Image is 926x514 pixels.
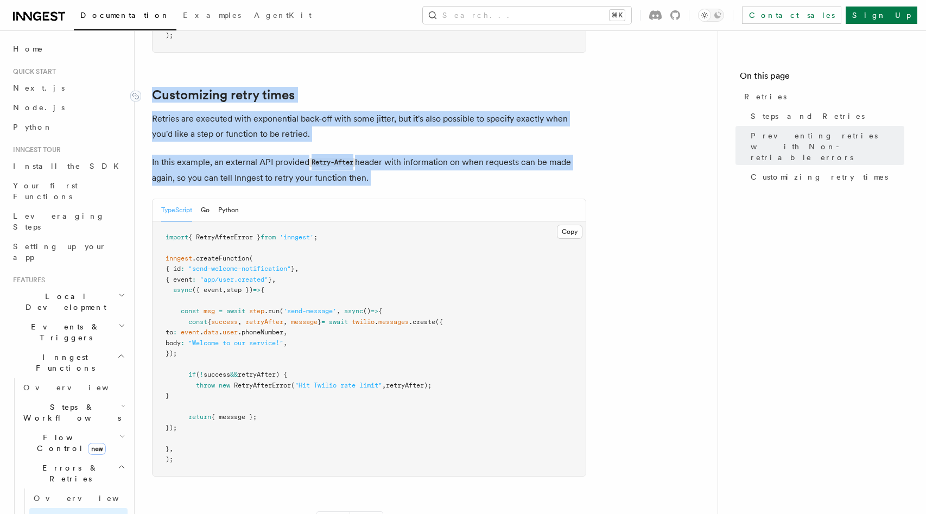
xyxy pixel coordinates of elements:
[9,291,118,313] span: Local Development
[9,321,118,343] span: Events & Triggers
[181,307,200,315] span: const
[166,31,173,39] span: );
[196,382,215,389] span: throw
[283,307,337,315] span: 'send-message'
[245,318,283,326] span: retryAfter
[744,91,787,102] span: Retries
[280,307,283,315] span: (
[19,432,119,454] span: Flow Control
[318,318,321,326] span: }
[249,255,253,262] span: (
[223,286,226,294] span: ,
[169,445,173,453] span: ,
[386,382,432,389] span: retryAfter);
[321,318,325,326] span: =
[19,378,128,397] a: Overview
[9,145,61,154] span: Inngest tour
[166,445,169,453] span: }
[188,233,261,241] span: { RetryAfterError }
[19,428,128,458] button: Flow Controlnew
[254,11,312,20] span: AgentKit
[378,307,382,315] span: {
[13,212,105,231] span: Leveraging Steps
[238,318,242,326] span: ,
[219,328,223,336] span: .
[751,130,904,163] span: Preventing retries with Non-retriable errors
[152,87,295,103] a: Customizing retry times
[204,307,215,315] span: msg
[166,265,181,272] span: { id
[264,307,280,315] span: .run
[13,242,106,262] span: Setting up your app
[846,7,917,24] a: Sign Up
[344,307,363,315] span: async
[375,318,378,326] span: .
[742,7,841,24] a: Contact sales
[238,371,287,378] span: retryAfter) {
[19,458,128,488] button: Errors & Retries
[9,39,128,59] a: Home
[181,339,185,347] span: :
[261,233,276,241] span: from
[152,155,586,186] p: In this example, an external API provided header with information on when requests can be made ag...
[192,255,249,262] span: .createFunction
[19,462,118,484] span: Errors & Retries
[88,443,106,455] span: new
[746,126,904,167] a: Preventing retries with Non-retriable errors
[166,233,188,241] span: import
[409,318,435,326] span: .create
[352,318,375,326] span: twilio
[9,276,45,284] span: Features
[751,172,888,182] span: Customizing retry times
[166,276,192,283] span: { event
[238,328,283,336] span: .phoneNumber
[207,318,211,326] span: {
[9,78,128,98] a: Next.js
[291,318,318,326] span: message
[9,98,128,117] a: Node.js
[253,286,261,294] span: =>
[74,3,176,30] a: Documentation
[9,117,128,137] a: Python
[314,233,318,241] span: ;
[291,382,295,389] span: (
[283,328,287,336] span: ,
[280,233,314,241] span: 'inngest'
[218,199,239,221] button: Python
[166,424,177,431] span: });
[740,87,904,106] a: Retries
[211,413,257,421] span: { message };
[9,176,128,206] a: Your first Functions
[201,199,210,221] button: Go
[80,11,170,20] span: Documentation
[337,307,340,315] span: ,
[152,111,586,142] p: Retries are executed with exponential back-off with some jitter, but it's also possible to specif...
[751,111,865,122] span: Steps and Retries
[423,7,631,24] button: Search...⌘K
[9,352,117,373] span: Inngest Functions
[200,276,268,283] span: "app/user.created"
[219,307,223,315] span: =
[200,328,204,336] span: .
[13,103,65,112] span: Node.js
[19,402,121,423] span: Steps & Workflows
[9,287,128,317] button: Local Development
[740,69,904,87] h4: On this page
[200,371,204,378] span: !
[746,167,904,187] a: Customizing retry times
[9,206,128,237] a: Leveraging Steps
[223,328,238,336] span: user
[192,276,196,283] span: :
[9,347,128,378] button: Inngest Functions
[211,318,238,326] span: success
[9,156,128,176] a: Install the SDK
[283,339,287,347] span: ,
[23,383,135,392] span: Overview
[13,123,53,131] span: Python
[19,397,128,428] button: Steps & Workflows
[13,162,125,170] span: Install the SDK
[183,11,241,20] span: Examples
[188,371,196,378] span: if
[188,265,291,272] span: "send-welcome-notification"
[329,318,348,326] span: await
